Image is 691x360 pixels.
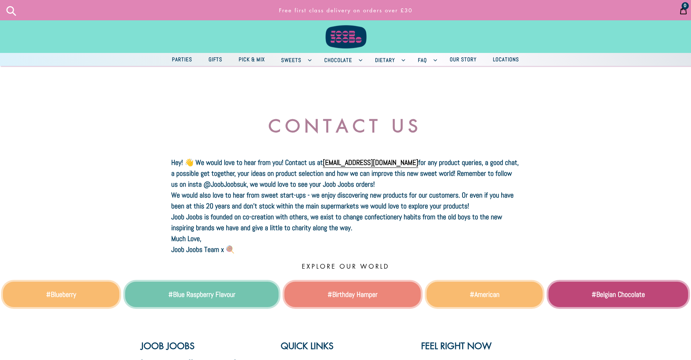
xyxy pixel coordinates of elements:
[171,245,235,254] b: Joob Joobs Team x 🍭
[489,55,523,64] span: Locations
[592,290,645,299] a: #Belgian Chocolate
[203,3,488,17] p: Free first class delivery on orders over £30
[168,55,196,64] span: Parties
[320,4,371,50] img: Joob Joobs
[46,290,76,299] a: #Blueberry
[317,53,366,66] button: Chocolate
[321,55,356,65] span: Chocolate
[274,53,315,66] button: Sweets
[171,212,502,232] b: Joob Joobs is founded on co-creation with others, we exist to change confectionery habits from th...
[328,290,378,299] a: #Birthday Hamper
[171,234,201,243] b: Much Love,
[368,53,409,66] button: Dietary
[165,54,200,65] a: Parties
[235,55,268,64] span: Pick & Mix
[141,341,236,352] p: Joob Joobs
[205,55,226,64] span: Gifts
[684,3,687,8] span: 0
[414,55,431,65] span: FAQ
[486,54,526,65] a: Locations
[201,3,491,17] a: Free first class delivery on orders over £30
[411,53,441,66] button: FAQ
[446,55,480,64] span: Our Story
[171,190,514,211] b: We would also love to hear from sweet start-ups - we enjoy discovering new products for our custo...
[421,341,491,352] p: Feel Right Now
[676,1,691,19] a: 0
[371,55,399,65] span: Dietary
[231,54,272,65] a: Pick & Mix
[171,158,519,189] b: Hey! 👋 We would love to hear from you! Contact us at for any product queries, a good chat, a poss...
[443,54,484,65] a: Our Story
[470,290,499,299] a: #American
[277,55,305,65] span: Sweets
[281,341,410,352] p: Quick links
[323,158,418,168] a: [EMAIL_ADDRESS][DOMAIN_NAME]
[168,290,235,299] a: #Blue Raspberry Flavour
[268,114,422,137] b: CONTACT US
[201,54,230,65] a: Gifts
